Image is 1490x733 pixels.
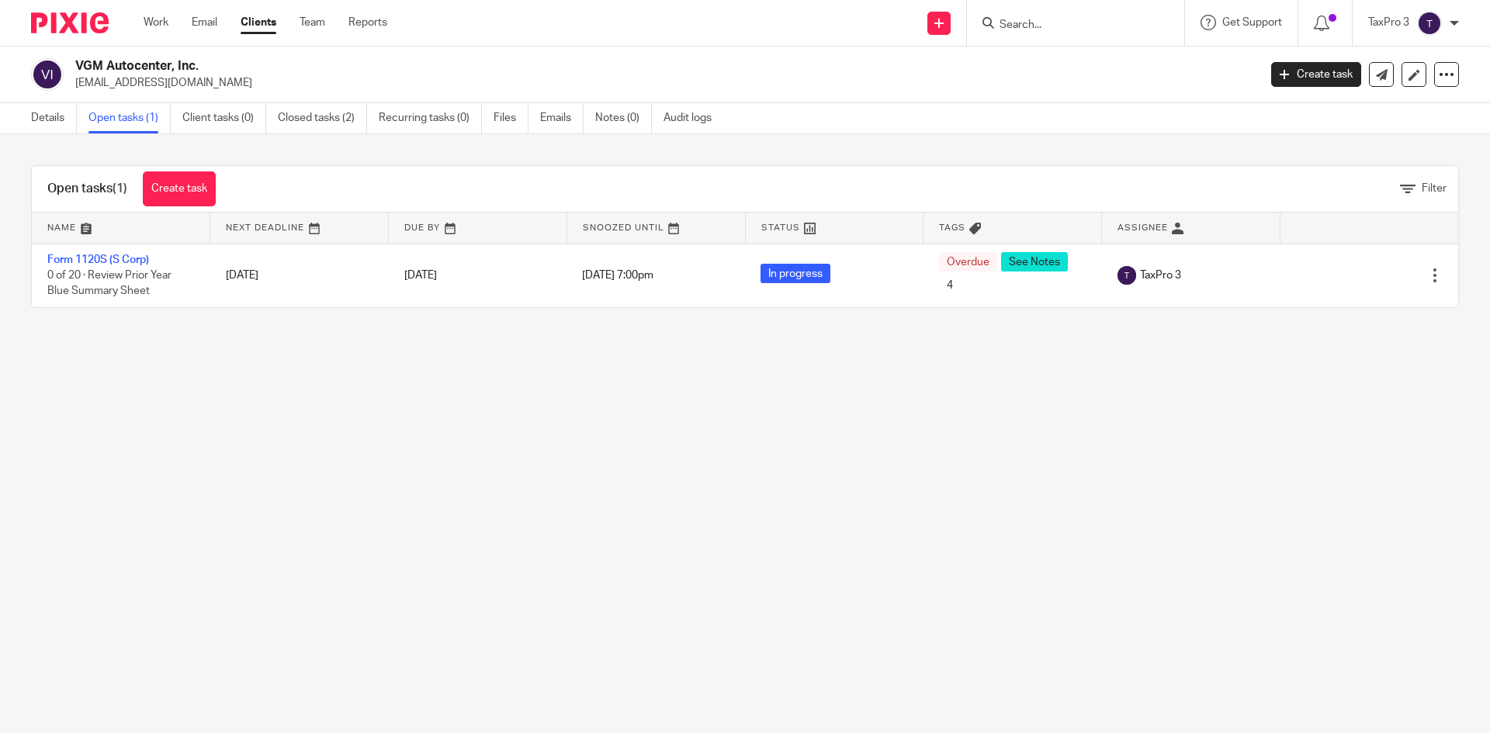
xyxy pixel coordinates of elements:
[1117,266,1136,285] img: svg%3E
[47,181,127,197] h1: Open tasks
[540,103,584,133] a: Emails
[404,270,437,281] span: [DATE]
[582,270,653,281] span: [DATE] 7:00pm
[182,103,266,133] a: Client tasks (0)
[31,103,77,133] a: Details
[300,15,325,30] a: Team
[1368,15,1409,30] p: TaxPro 3
[113,182,127,195] span: (1)
[761,264,830,283] span: In progress
[144,15,168,30] a: Work
[143,171,216,206] a: Create task
[31,12,109,33] img: Pixie
[998,19,1138,33] input: Search
[47,254,149,265] a: Form 1120S (S Corp)
[664,103,723,133] a: Audit logs
[241,15,276,30] a: Clients
[494,103,528,133] a: Files
[939,275,961,295] span: 4
[761,223,800,232] span: Status
[379,103,482,133] a: Recurring tasks (0)
[75,58,1014,74] h2: VGM Autocenter, Inc.
[1417,11,1442,36] img: svg%3E
[75,75,1248,91] p: [EMAIL_ADDRESS][DOMAIN_NAME]
[1140,268,1181,283] span: TaxPro 3
[1222,17,1282,28] span: Get Support
[939,223,965,232] span: Tags
[88,103,171,133] a: Open tasks (1)
[1422,183,1447,194] span: Filter
[210,244,389,307] td: [DATE]
[1271,62,1361,87] a: Create task
[192,15,217,30] a: Email
[939,252,997,271] span: Overdue
[595,103,652,133] a: Notes (0)
[47,270,172,297] span: 0 of 20 · Review Prior Year Blue Summary Sheet
[1001,252,1068,271] span: See Notes
[31,58,64,91] img: svg%3E
[278,103,367,133] a: Closed tasks (2)
[583,223,664,232] span: Snoozed Until
[348,15,387,30] a: Reports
